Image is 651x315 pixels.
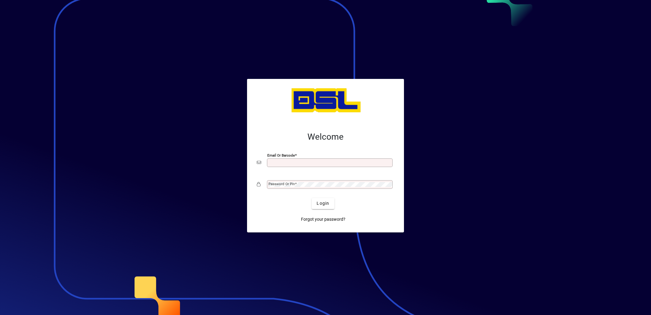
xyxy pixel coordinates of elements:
mat-label: Password or Pin [268,182,295,186]
span: Forgot your password? [301,216,345,223]
span: Login [317,200,329,207]
mat-label: Email or Barcode [267,153,295,157]
a: Forgot your password? [299,214,348,225]
button: Login [312,198,334,209]
h2: Welcome [257,132,394,142]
